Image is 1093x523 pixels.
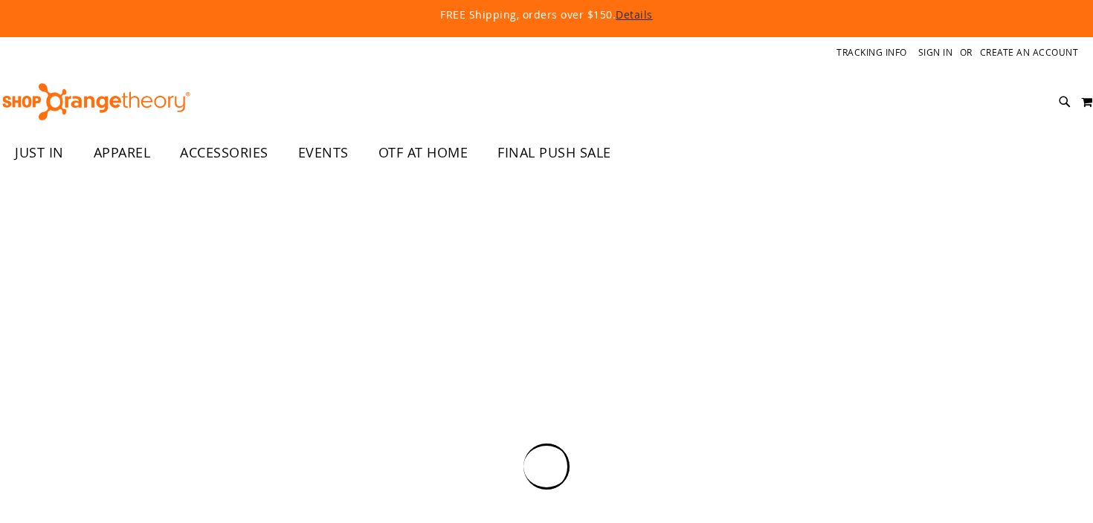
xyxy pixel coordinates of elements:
[364,136,483,170] a: OTF AT HOME
[497,136,611,169] span: FINAL PUSH SALE
[298,136,349,169] span: EVENTS
[980,46,1079,59] a: Create an Account
[180,136,268,169] span: ACCESSORIES
[283,136,364,170] a: EVENTS
[378,136,468,169] span: OTF AT HOME
[836,46,907,59] a: Tracking Info
[483,136,626,170] a: FINAL PUSH SALE
[94,136,151,169] span: APPAREL
[616,7,653,22] a: Details
[165,136,283,170] a: ACCESSORIES
[15,136,64,169] span: JUST IN
[918,46,953,59] a: Sign In
[79,136,166,170] a: APPAREL
[100,7,993,22] p: FREE Shipping, orders over $150.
